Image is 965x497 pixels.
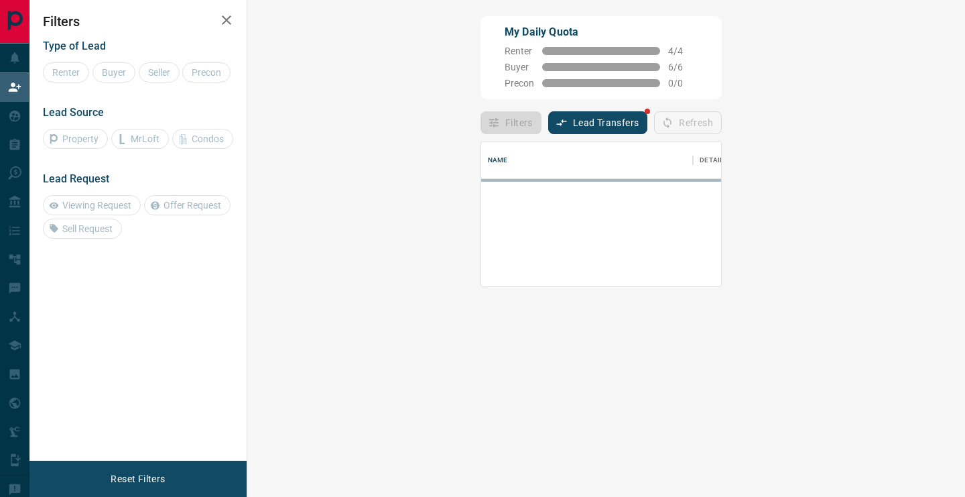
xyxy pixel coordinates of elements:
[43,13,233,30] h2: Filters
[668,78,698,89] span: 0 / 0
[488,142,508,179] div: Name
[481,142,693,179] div: Name
[505,46,534,56] span: Renter
[505,62,534,72] span: Buyer
[668,62,698,72] span: 6 / 6
[548,111,648,134] button: Lead Transfers
[43,40,106,52] span: Type of Lead
[505,24,698,40] p: My Daily Quota
[102,467,174,490] button: Reset Filters
[700,142,727,179] div: Details
[505,78,534,89] span: Precon
[43,106,104,119] span: Lead Source
[43,172,109,185] span: Lead Request
[668,46,698,56] span: 4 / 4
